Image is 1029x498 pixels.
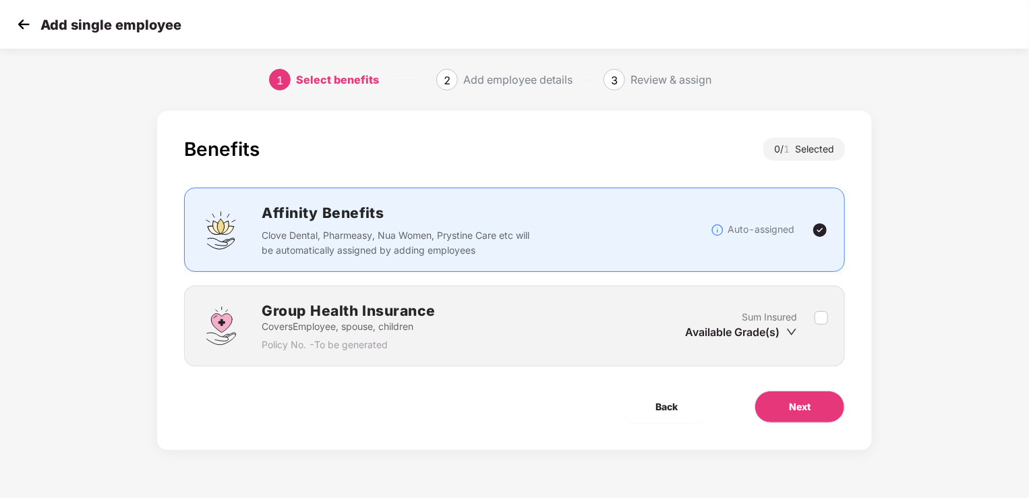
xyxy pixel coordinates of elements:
[685,325,797,339] div: Available Grade(s)
[262,202,711,224] h2: Affinity Benefits
[296,69,379,90] div: Select benefits
[611,74,618,87] span: 3
[13,14,34,34] img: svg+xml;base64,PHN2ZyB4bWxucz0iaHR0cDovL3d3dy53My5vcmcvMjAwMC9zdmciIHdpZHRoPSIzMCIgaGVpZ2h0PSIzMC...
[789,399,811,414] span: Next
[784,143,795,155] span: 1
[763,138,845,161] div: 0 / Selected
[262,300,436,322] h2: Group Health Insurance
[742,310,797,325] p: Sum Insured
[262,228,531,258] p: Clove Dental, Pharmeasy, Nua Women, Prystine Care etc will be automatically assigned by adding em...
[786,327,797,337] span: down
[262,337,436,352] p: Policy No. - To be generated
[463,69,572,90] div: Add employee details
[201,210,241,250] img: svg+xml;base64,PHN2ZyBpZD0iQWZmaW5pdHlfQmVuZWZpdHMiIGRhdGEtbmFtZT0iQWZmaW5pdHkgQmVuZWZpdHMiIHhtbG...
[728,222,794,237] p: Auto-assigned
[184,138,260,161] div: Benefits
[262,319,436,334] p: Covers Employee, spouse, children
[40,17,181,33] p: Add single employee
[201,306,241,346] img: svg+xml;base64,PHN2ZyBpZD0iR3JvdXBfSGVhbHRoX0luc3VyYW5jZSIgZGF0YS1uYW1lPSJHcm91cCBIZWFsdGggSW5zdX...
[630,69,711,90] div: Review & assign
[655,399,678,414] span: Back
[276,74,283,87] span: 1
[812,222,828,238] img: svg+xml;base64,PHN2ZyBpZD0iVGljay0yNHgyNCIgeG1sbnM9Imh0dHA6Ly93d3cudzMub3JnLzIwMDAvc3ZnIiB3aWR0aD...
[755,391,845,423] button: Next
[622,391,711,423] button: Back
[711,223,724,237] img: svg+xml;base64,PHN2ZyBpZD0iSW5mb18tXzMyeDMyIiBkYXRhLW5hbWU9IkluZm8gLSAzMngzMiIgeG1sbnM9Imh0dHA6Ly...
[444,74,450,87] span: 2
